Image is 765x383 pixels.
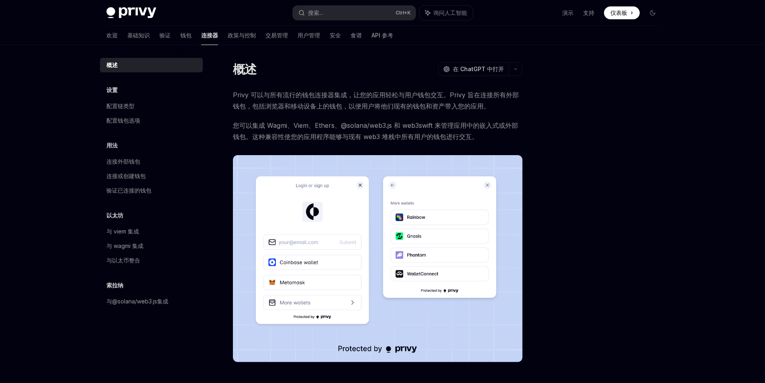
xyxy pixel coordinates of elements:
a: 演示 [562,9,573,17]
img: 连接器3 [233,155,522,362]
font: 以太坊 [106,212,123,219]
button: 在 ChatGPT 中打开 [438,62,509,76]
font: 询问人工智能 [433,9,467,16]
font: 设置 [106,86,118,93]
font: 验证已连接的钱包 [106,187,151,194]
font: 演示 [562,9,573,16]
font: 与 wagmi 集成 [106,242,143,249]
font: 连接或创建钱包 [106,172,146,179]
a: API 参考 [371,26,393,45]
a: 验证 [159,26,171,45]
button: 搜索...Ctrl+K [293,6,416,20]
font: +K [404,10,411,16]
font: 钱包 [180,32,192,39]
a: 与 viem 集成 [100,224,203,239]
font: 概述 [233,62,257,76]
a: 连接外部钱包 [100,154,203,169]
a: 与@solana/web3.js集成 [100,294,203,309]
a: 与 wagmi 集成 [100,239,203,253]
a: 配置钱包选项 [100,113,203,128]
a: 仪表板 [604,6,640,19]
font: Ctrl [396,10,404,16]
font: 支持 [583,9,594,16]
font: 食谱 [351,32,362,39]
font: 验证 [159,32,171,39]
a: 基础知识 [127,26,150,45]
font: 连接外部钱包 [106,158,140,165]
font: Privy 可以与所有流行的钱包连接器集成，让您的应用轻松与用户钱包交互。Privy 旨在连接所有外部钱包，包括浏览器和移动设备上的钱包，以便用户将他们现有的钱包和资产带入您的应用。 [233,91,519,110]
a: 支持 [583,9,594,17]
a: 用户管理 [298,26,320,45]
a: 安全 [330,26,341,45]
a: 食谱 [351,26,362,45]
font: 用户管理 [298,32,320,39]
font: 在 ChatGPT 中打开 [453,66,504,72]
a: 与以太币整合 [100,253,203,268]
a: 连接或创建钱包 [100,169,203,183]
font: 用法 [106,142,118,149]
font: 配置钱包选项 [106,117,140,124]
font: 概述 [106,61,118,68]
font: 与@solana/web3.js集成 [106,298,168,305]
button: 询问人工智能 [420,6,473,20]
font: API 参考 [371,32,393,39]
a: 欢迎 [106,26,118,45]
font: 交易管理 [265,32,288,39]
font: 索拉纳 [106,282,123,289]
img: 深色标志 [106,7,156,18]
font: 连接器 [201,32,218,39]
a: 政策与控制 [228,26,256,45]
a: 验证已连接的钱包 [100,183,203,198]
font: 与以太币整合 [106,257,140,264]
a: 概述 [100,58,203,72]
font: 政策与控制 [228,32,256,39]
font: 基础知识 [127,32,150,39]
font: 安全 [330,32,341,39]
font: 配置链类型 [106,102,135,109]
font: 与 viem 集成 [106,228,139,235]
font: 欢迎 [106,32,118,39]
a: 连接器 [201,26,218,45]
a: 交易管理 [265,26,288,45]
font: 仪表板 [610,9,627,16]
font: 搜索... [308,9,323,16]
font: 您可以集成 Wagmi、Viem、Ethers、@solana/web3.js 和 web3swift 来管理应用中的嵌入式或外部钱包。这种兼容性使您的应用程序能够与现有 web3 堆栈中所有用... [233,121,518,141]
a: 钱包 [180,26,192,45]
button: 切换暗模式 [646,6,659,19]
a: 配置链类型 [100,99,203,113]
